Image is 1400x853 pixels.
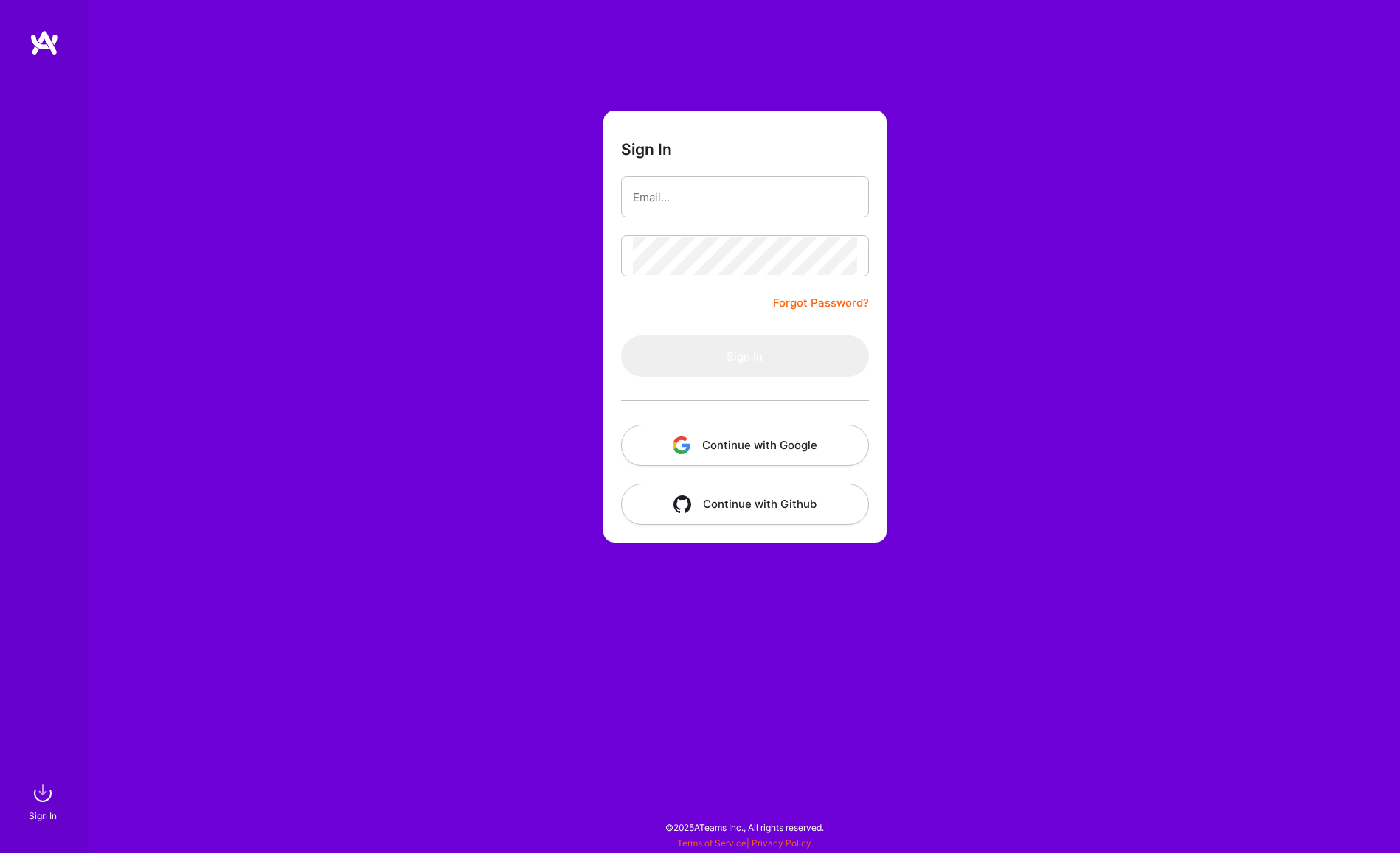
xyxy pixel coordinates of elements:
span: | [677,838,811,849]
img: icon [673,495,691,513]
div: Sign In [29,808,57,824]
button: Continue with Google [621,425,869,466]
button: Sign In [621,335,869,377]
a: Privacy Policy [752,838,811,849]
img: sign in [28,779,58,808]
a: Forgot Password? [773,294,869,312]
img: icon [673,436,690,454]
img: logo [30,29,59,56]
button: Continue with Github [621,484,869,525]
div: © 2025 ATeams Inc., All rights reserved. [89,809,1400,846]
a: sign inSign In [31,779,58,824]
h3: Sign In [621,140,672,159]
a: Terms of Service [677,838,746,849]
input: Email... [633,178,857,216]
